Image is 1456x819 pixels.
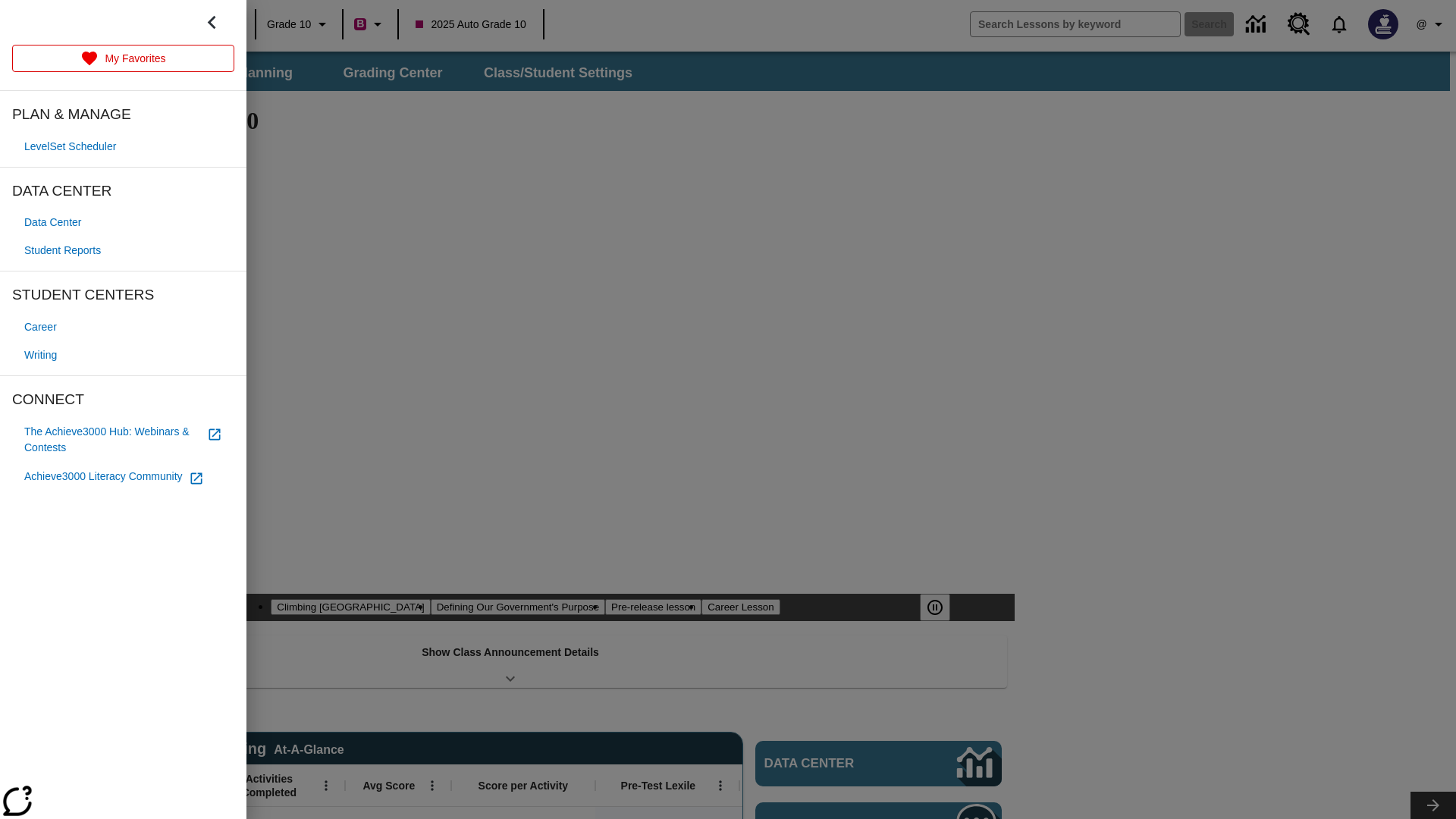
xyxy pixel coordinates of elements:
[24,424,201,456] span: The Achieve3000 Hub: Webinars & Contests
[12,209,234,237] a: Data Center
[12,180,234,203] span: DATA CENTER
[24,319,57,335] span: Career
[24,347,57,363] span: Writing
[24,469,183,485] span: Achieve3000 Literacy Community
[12,103,234,127] span: PLAN & MANAGE
[24,139,116,155] span: LevelSet Scheduler
[12,341,234,369] a: Writing
[12,313,234,341] a: Career
[105,51,165,67] p: My Favorites
[12,133,234,161] a: LevelSet Scheduler
[12,418,234,462] a: The Achieve3000 Hub: Webinars & Contests
[12,462,234,492] a: Achieve3000 Literacy Community
[12,237,234,265] a: Student Reports
[24,243,101,259] span: Student Reports
[12,284,234,307] span: STUDENT CENTERS
[12,388,234,412] span: CONNECT
[12,45,234,72] a: My Favorites
[24,215,81,231] span: Data Center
